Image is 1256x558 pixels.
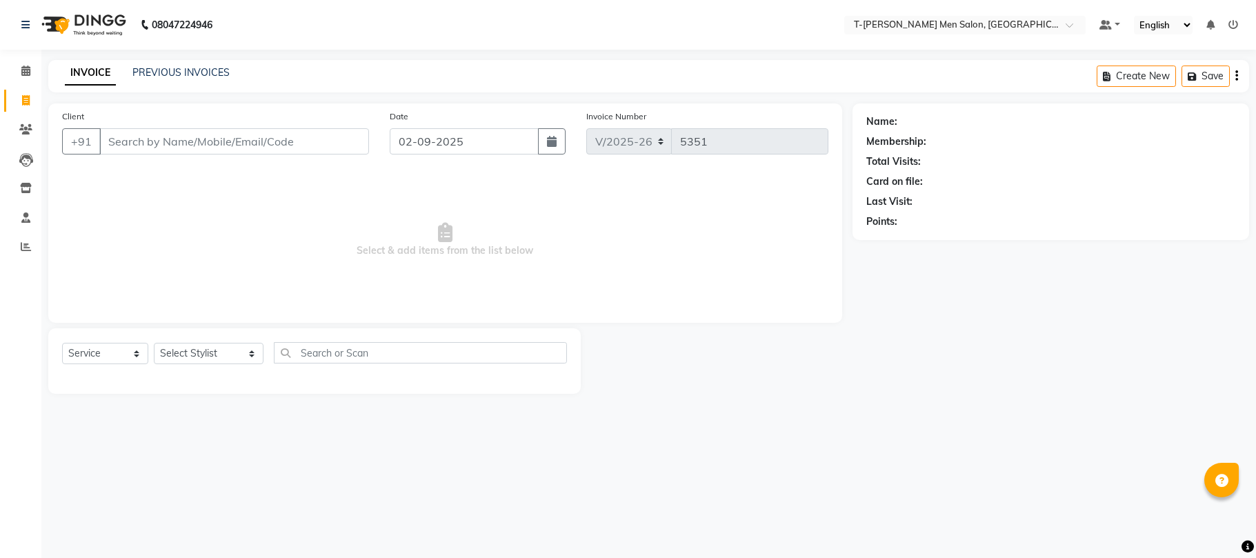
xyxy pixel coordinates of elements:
[866,134,926,149] div: Membership:
[866,215,897,229] div: Points:
[866,195,913,209] div: Last Visit:
[152,6,212,44] b: 08047224946
[62,128,101,155] button: +91
[586,110,646,123] label: Invoice Number
[1198,503,1242,544] iframe: chat widget
[866,155,921,169] div: Total Visits:
[390,110,408,123] label: Date
[62,110,84,123] label: Client
[62,171,828,309] span: Select & add items from the list below
[65,61,116,86] a: INVOICE
[132,66,230,79] a: PREVIOUS INVOICES
[1182,66,1230,87] button: Save
[35,6,130,44] img: logo
[1097,66,1176,87] button: Create New
[274,342,567,363] input: Search or Scan
[99,128,369,155] input: Search by Name/Mobile/Email/Code
[866,175,923,189] div: Card on file:
[866,114,897,129] div: Name:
